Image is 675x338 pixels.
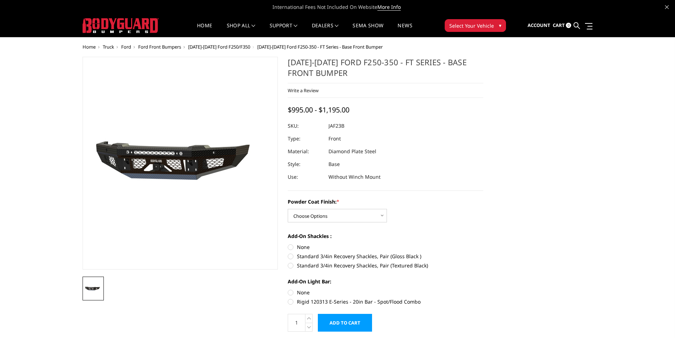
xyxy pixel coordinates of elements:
dt: Use: [288,171,323,183]
dd: Without Winch Mount [328,171,381,183]
dt: SKU: [288,120,323,132]
img: BODYGUARD BUMPERS [83,18,159,33]
a: Cart 0 [553,16,571,35]
dd: Front [328,132,341,145]
dt: Type: [288,132,323,145]
a: SEMA Show [353,23,383,37]
label: None [288,243,483,251]
label: Powder Coat Finish: [288,198,483,205]
label: Add-On Light Bar: [288,278,483,285]
a: Ford Front Bumpers [138,44,181,50]
input: Add to Cart [318,314,372,332]
a: More Info [377,4,401,11]
span: Select Your Vehicle [449,22,494,29]
span: ▾ [499,22,501,29]
label: Standard 3/4in Recovery Shackles, Pair (Textured Black) [288,262,483,269]
a: Home [197,23,212,37]
a: Account [528,16,550,35]
label: Add-On Shackles : [288,232,483,240]
label: Rigid 120313 E-Series - 20in Bar - Spot/Flood Combo [288,298,483,305]
span: 0 [566,23,571,28]
a: [DATE]-[DATE] Ford F250/F350 [188,44,250,50]
span: Cart [553,22,565,28]
span: [DATE]-[DATE] Ford F250-350 - FT Series - Base Front Bumper [257,44,383,50]
dt: Material: [288,145,323,158]
dd: JAF23B [328,120,344,132]
a: Write a Review [288,87,319,94]
img: 2023-2025 Ford F250-350 - FT Series - Base Front Bumper [91,122,269,205]
label: Standard 3/4in Recovery Shackles, Pair (Gloss Black ) [288,253,483,260]
dd: Diamond Plate Steel [328,145,376,158]
span: $995.00 - $1,195.00 [288,105,349,115]
a: Ford [121,44,131,50]
a: Home [83,44,96,50]
button: Select Your Vehicle [445,19,506,32]
a: Truck [103,44,114,50]
a: Dealers [312,23,339,37]
a: Support [270,23,298,37]
a: shop all [227,23,255,37]
dt: Style: [288,158,323,171]
label: None [288,289,483,296]
a: 2023-2025 Ford F250-350 - FT Series - Base Front Bumper [83,57,278,270]
span: Account [528,22,550,28]
a: News [398,23,412,37]
img: 2023-2025 Ford F250-350 - FT Series - Base Front Bumper [85,285,102,293]
h1: [DATE]-[DATE] Ford F250-350 - FT Series - Base Front Bumper [288,57,483,83]
dd: Base [328,158,340,171]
